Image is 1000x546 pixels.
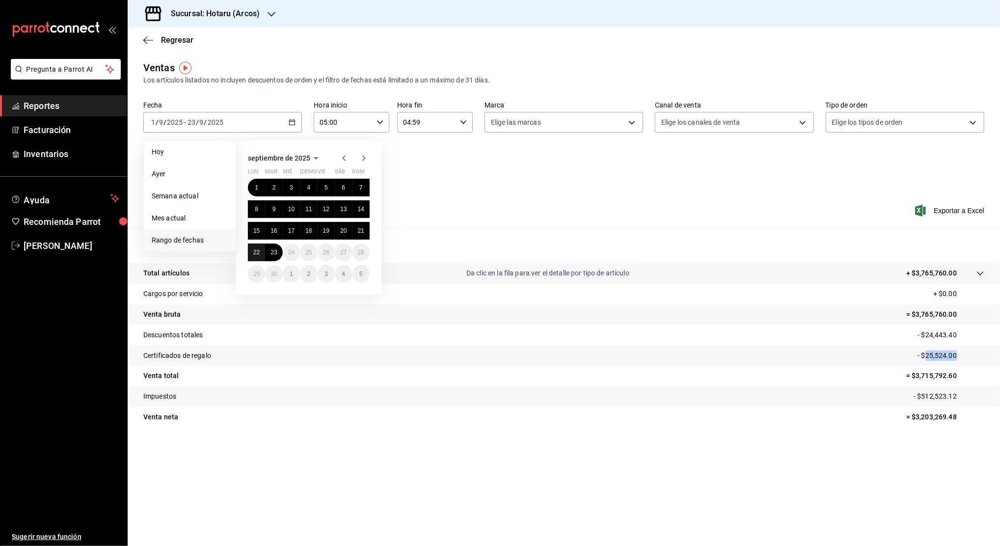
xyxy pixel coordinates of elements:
label: Marca [485,102,643,109]
button: 2 de octubre de 2025 [300,265,317,283]
abbr: 5 de septiembre de 2025 [324,184,328,191]
p: - $24,443.40 [918,330,984,340]
abbr: 7 de septiembre de 2025 [359,184,363,191]
span: Sugerir nueva función [12,532,119,542]
abbr: 1 de septiembre de 2025 [255,184,258,191]
abbr: 21 de septiembre de 2025 [358,227,364,234]
button: 26 de septiembre de 2025 [318,244,335,261]
p: = $3,765,760.00 [906,309,984,320]
button: 11 de septiembre de 2025 [300,200,317,218]
input: ---- [166,118,183,126]
span: Semana actual [152,191,228,201]
a: Pregunta a Parrot AI [7,71,121,82]
button: 9 de septiembre de 2025 [265,200,282,218]
p: Venta total [143,371,179,381]
button: septiembre de 2025 [248,152,322,164]
button: 10 de septiembre de 2025 [283,200,300,218]
button: 27 de septiembre de 2025 [335,244,352,261]
span: / [163,118,166,126]
input: -- [187,118,196,126]
abbr: martes [265,168,277,179]
button: 21 de septiembre de 2025 [352,222,370,240]
abbr: 3 de octubre de 2025 [324,271,328,277]
button: 22 de septiembre de 2025 [248,244,265,261]
abbr: lunes [248,168,258,179]
label: Fecha [143,102,302,109]
abbr: 11 de septiembre de 2025 [305,206,312,213]
button: 23 de septiembre de 2025 [265,244,282,261]
p: Da clic en la fila para ver el detalle por tipo de artículo [466,268,629,278]
span: Elige los canales de venta [661,117,740,127]
p: + $3,765,760.00 [906,268,957,278]
abbr: 27 de septiembre de 2025 [340,249,347,256]
abbr: 10 de septiembre de 2025 [288,206,295,213]
h3: Sucursal: Hotaru (Arcos) [163,8,260,20]
p: Descuentos totales [143,330,203,340]
span: Hoy [152,147,228,157]
abbr: 26 de septiembre de 2025 [323,249,329,256]
button: 30 de septiembre de 2025 [265,265,282,283]
button: 29 de septiembre de 2025 [248,265,265,283]
abbr: 25 de septiembre de 2025 [305,249,312,256]
span: Ayer [152,169,228,179]
button: 5 de septiembre de 2025 [318,179,335,196]
abbr: 15 de septiembre de 2025 [253,227,260,234]
span: Pregunta a Parrot AI [27,64,106,75]
span: Elige las marcas [491,117,541,127]
abbr: 8 de septiembre de 2025 [255,206,258,213]
abbr: jueves [300,168,358,179]
span: Rango de fechas [152,235,228,246]
button: 20 de septiembre de 2025 [335,222,352,240]
label: Canal de venta [655,102,813,109]
span: / [156,118,159,126]
span: Mes actual [152,213,228,223]
button: 28 de septiembre de 2025 [352,244,370,261]
abbr: 17 de septiembre de 2025 [288,227,295,234]
button: 1 de septiembre de 2025 [248,179,265,196]
abbr: 9 de septiembre de 2025 [272,206,276,213]
button: 3 de septiembre de 2025 [283,179,300,196]
p: - $25,524.00 [918,351,984,361]
span: Ayuda [24,192,107,204]
p: Venta bruta [143,309,181,320]
abbr: 30 de septiembre de 2025 [270,271,277,277]
img: Tooltip marker [179,62,191,74]
span: Regresar [161,35,193,45]
button: 2 de septiembre de 2025 [265,179,282,196]
button: open_drawer_menu [108,26,116,33]
abbr: 14 de septiembre de 2025 [358,206,364,213]
abbr: 20 de septiembre de 2025 [340,227,347,234]
span: / [204,118,207,126]
p: Venta neta [143,412,178,422]
p: - $512,523.12 [914,391,984,402]
abbr: 5 de octubre de 2025 [359,271,363,277]
abbr: sábado [335,168,345,179]
button: 1 de octubre de 2025 [283,265,300,283]
span: Recomienda Parrot [24,215,119,228]
button: 18 de septiembre de 2025 [300,222,317,240]
button: 19 de septiembre de 2025 [318,222,335,240]
abbr: 24 de septiembre de 2025 [288,249,295,256]
abbr: 6 de septiembre de 2025 [342,184,345,191]
button: 25 de septiembre de 2025 [300,244,317,261]
button: 13 de septiembre de 2025 [335,200,352,218]
abbr: 4 de octubre de 2025 [342,271,345,277]
abbr: 16 de septiembre de 2025 [270,227,277,234]
span: septiembre de 2025 [248,154,310,162]
abbr: 1 de octubre de 2025 [290,271,293,277]
div: Ventas [143,60,175,75]
button: Regresar [143,35,193,45]
button: 17 de septiembre de 2025 [283,222,300,240]
p: Resumen [143,240,984,251]
button: 5 de octubre de 2025 [352,265,370,283]
abbr: 23 de septiembre de 2025 [270,249,277,256]
abbr: 2 de octubre de 2025 [307,271,311,277]
span: / [196,118,199,126]
abbr: 3 de septiembre de 2025 [290,184,293,191]
button: 16 de septiembre de 2025 [265,222,282,240]
abbr: 18 de septiembre de 2025 [305,227,312,234]
button: Exportar a Excel [917,205,984,217]
p: = $3,203,269.48 [906,412,984,422]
